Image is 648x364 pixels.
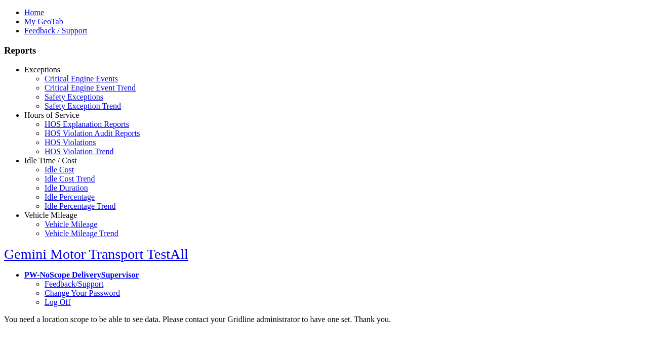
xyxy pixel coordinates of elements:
a: Idle Duration [45,184,88,192]
a: HOS Violations [45,138,96,147]
a: Critical Engine Event Trend [45,83,136,92]
a: HOS Explanation Reports [45,120,129,128]
a: Idle Percentage Trend [45,202,115,210]
a: Safety Exception Trend [45,102,121,110]
a: Vehicle Mileage [24,211,77,219]
a: Exceptions [24,65,60,74]
a: Vehicle Mileage [45,220,97,229]
a: My GeoTab [24,17,63,26]
a: Idle Time / Cost [24,156,77,165]
a: Gemini Motor Transport TestAll [4,246,188,262]
h3: Reports [4,45,644,56]
a: Feedback / Support [24,26,87,35]
a: PW-NoScope DeliverySupervisor [24,270,139,279]
a: Hours of Service [24,111,79,119]
a: Safety Exceptions [45,93,103,101]
a: Log Off [45,298,71,306]
a: Vehicle Mileage Trend [45,229,118,238]
a: Feedback/Support [45,280,103,288]
div: You need a location scope to be able to see data. Please contact your Gridline administrator to h... [4,315,644,324]
a: Idle Cost Trend [45,174,95,183]
a: HOS Violation Audit Reports [45,129,140,138]
a: Home [24,8,44,17]
a: Idle Percentage [45,193,95,201]
a: HOS Violation Trend [45,147,114,156]
a: Idle Cost [45,165,74,174]
a: Change Your Password [45,289,120,297]
a: Critical Engine Events [45,74,118,83]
